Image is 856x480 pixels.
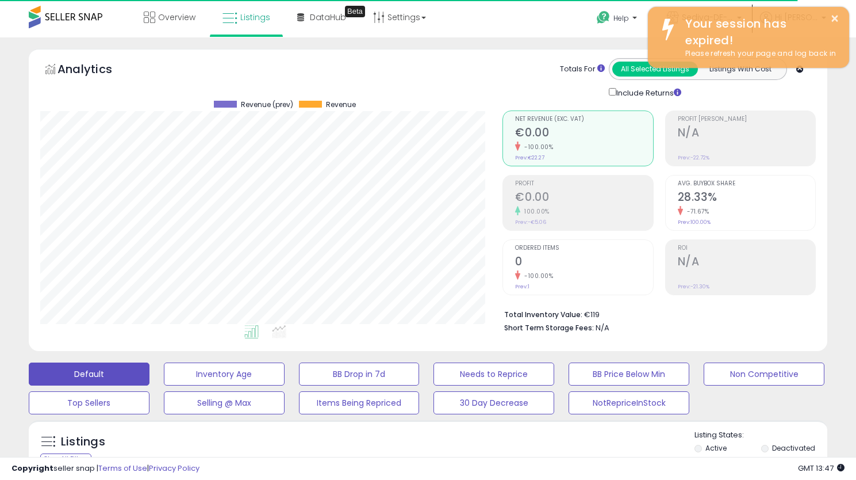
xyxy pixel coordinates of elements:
h2: €0.00 [515,191,652,206]
button: Selling @ Max [164,391,285,414]
p: Listing States: [694,430,827,441]
a: Help [588,2,648,37]
h2: N/A [678,255,815,271]
small: -100.00% [520,143,553,151]
label: Active [705,443,727,453]
span: Revenue [326,101,356,109]
small: -71.67% [683,207,709,216]
strong: Copyright [11,463,53,474]
button: Non Competitive [704,363,824,386]
button: 30 Day Decrease [433,391,554,414]
small: Prev: 1 [515,283,529,290]
span: Listings [240,12,270,23]
h5: Analytics [57,61,135,80]
label: Deactivated [772,443,815,453]
div: Tooltip anchor [345,6,365,17]
button: × [830,12,839,26]
h2: €0.00 [515,126,652,142]
small: Prev: -21.30% [678,283,709,290]
small: 100.00% [520,207,550,216]
button: BB Drop in 7d [299,363,420,386]
span: Avg. Buybox Share [678,181,815,187]
h2: 28.33% [678,191,815,206]
span: ROI [678,245,815,252]
span: Overview [158,12,195,23]
button: All Selected Listings [612,62,698,77]
div: Please refresh your page and log back in [677,48,840,59]
span: Revenue (prev) [241,101,293,109]
small: Prev: €22.27 [515,154,544,161]
h2: 0 [515,255,652,271]
button: Listings With Cost [697,62,783,77]
a: Terms of Use [98,463,147,474]
label: Out of Stock [705,456,747,466]
button: BB Price Below Min [569,363,689,386]
b: Total Inventory Value: [504,310,582,319]
button: NotRepriceInStock [569,391,689,414]
div: Clear All Filters [40,454,91,464]
button: Top Sellers [29,391,149,414]
small: -100.00% [520,272,553,280]
label: Archived [772,456,803,466]
button: Default [29,363,149,386]
button: Items Being Repriced [299,391,420,414]
div: Your session has expired! [677,16,840,48]
span: Net Revenue (Exc. VAT) [515,116,652,123]
small: Prev: -€5.06 [515,219,546,226]
span: Ordered Items [515,245,652,252]
span: Profit [515,181,652,187]
span: Profit [PERSON_NAME] [678,116,815,123]
span: N/A [596,322,609,333]
b: Short Term Storage Fees: [504,323,594,333]
a: Privacy Policy [149,463,199,474]
span: 2025-10-14 13:47 GMT [798,463,845,474]
li: €119 [504,307,807,321]
h2: N/A [678,126,815,142]
h5: Listings [61,434,105,450]
small: Prev: 100.00% [678,219,711,226]
small: Prev: -22.72% [678,154,709,161]
div: Totals For [560,64,605,75]
div: Include Returns [600,86,695,99]
span: Help [613,13,629,23]
div: seller snap | | [11,463,199,474]
i: Get Help [596,10,611,25]
span: DataHub [310,12,346,23]
button: Needs to Reprice [433,363,554,386]
button: Inventory Age [164,363,285,386]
